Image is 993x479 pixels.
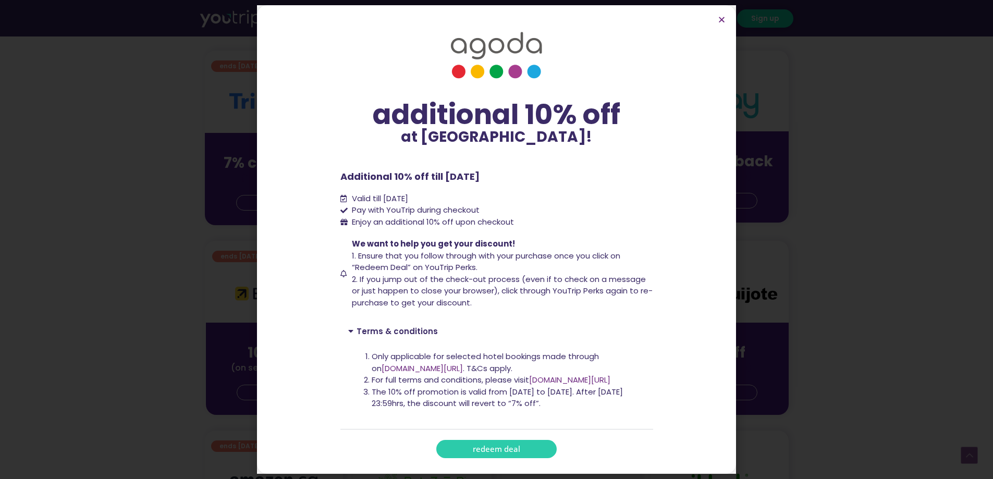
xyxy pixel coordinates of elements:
[436,440,557,458] a: redeem deal
[349,193,408,205] span: Valid till [DATE]
[352,238,515,249] span: We want to help you get your discount!
[372,386,645,410] li: The 10% off promotion is valid from [DATE] to [DATE]. After [DATE] 23:59hrs, the discount will re...
[718,16,726,23] a: Close
[340,343,653,429] div: Terms & conditions
[352,274,653,308] span: 2. If you jump out of the check-out process (even if to check on a message or just happen to clos...
[340,319,653,343] div: Terms & conditions
[352,250,620,273] span: 1. Ensure that you follow through with your purchase once you click on “Redeem Deal” on YouTrip P...
[340,169,653,183] p: Additional 10% off till [DATE]
[372,374,645,386] li: For full terms and conditions, please visit
[349,204,480,216] span: Pay with YouTrip during checkout
[382,363,463,374] a: [DOMAIN_NAME][URL]
[529,374,610,385] a: [DOMAIN_NAME][URL]
[340,130,653,144] p: at [GEOGRAPHIC_DATA]!
[352,216,514,227] span: Enjoy an additional 10% off upon checkout
[372,351,645,374] li: Only applicable for selected hotel bookings made through on . T&Cs apply.
[473,445,520,453] span: redeem deal
[357,326,438,337] a: Terms & conditions
[340,100,653,130] div: additional 10% off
